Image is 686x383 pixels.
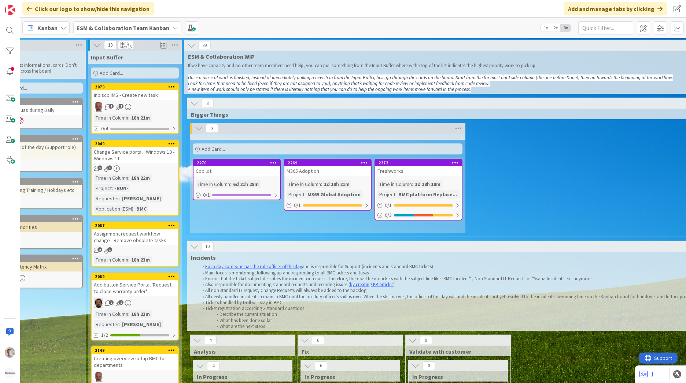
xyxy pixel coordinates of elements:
[112,184,113,192] span: :
[578,21,633,34] input: Quick Filter...
[94,298,103,308] img: AC
[203,191,210,199] span: 0 / 1
[133,205,134,213] span: :
[95,348,178,353] div: 2149
[119,320,120,328] span: :
[92,90,178,100] div: Inbisco IMS - Create new task
[128,256,129,264] span: :
[94,205,133,213] div: Application (ESM)
[193,166,280,176] div: Copilot
[193,160,280,166] div: 2270
[204,336,217,345] span: 4
[284,160,371,176] div: 2269M365 Adoption
[423,361,435,370] span: 0
[420,336,432,345] span: 0
[207,361,220,370] span: 4
[412,180,413,188] span: :
[92,347,178,354] div: 2149
[201,242,214,251] span: 10
[193,160,280,176] div: 2270Copilot
[101,331,108,339] span: 1/2
[284,166,371,176] div: M365 Adoption
[92,229,178,245] div: Assignment request workflow change - Remove obsolete tasks
[287,180,321,188] div: Time in Column
[315,361,327,370] span: 6
[284,160,371,166] div: 2269
[375,160,462,176] div: 2372Freshworks
[322,180,351,188] div: 1d 18h 21m
[551,24,561,32] span: 2x
[397,190,459,198] div: BMC platform Replace...
[120,194,163,203] div: [PERSON_NAME]
[91,54,123,61] span: Input Buffer
[413,180,442,188] div: 1d 18h 18m
[395,190,397,198] span: :
[231,180,261,188] div: 6d 21h 28m
[94,102,103,112] img: HB
[95,84,178,90] div: 2079
[97,165,102,170] span: 1
[375,160,462,166] div: 2372
[561,24,571,32] span: 3x
[375,166,462,176] div: Freshworks
[92,147,178,163] div: Change Service portal : Windows 10 - Windows 11
[194,348,286,355] span: Analysis
[134,205,148,213] div: BMC
[188,80,490,87] em: Look for items that need to be fixed (even if they are not assigned to you), anything that’s wait...
[197,160,280,165] div: 2270
[193,190,280,200] div: 0/1
[120,45,132,49] div: Max 15
[100,70,123,76] span: Add Card...
[385,201,392,209] span: 0 / 1
[94,194,119,203] div: Requester
[350,281,393,288] a: by creating KB articles
[109,104,114,109] span: 1
[639,370,654,379] a: 1
[375,211,462,220] div: 0/3
[129,310,152,318] div: 18h 23m
[92,141,178,163] div: 2049Change Service portal : Windows 10 - Windows 11
[94,114,128,122] div: Time in Column
[321,180,322,188] span: :
[128,114,129,122] span: :
[412,373,498,380] span: In Progress
[101,125,108,132] span: 0/4
[119,194,120,203] span: :
[94,174,128,182] div: Time in Column
[22,2,154,15] div: Click our logo to show/hide this navigation
[37,23,58,32] span: Kanban
[230,180,231,188] span: :
[305,373,391,380] span: In Progress
[94,310,128,318] div: Time in Column
[119,300,123,305] span: 2
[202,146,225,152] span: Add Card...
[92,141,178,147] div: 2049
[113,184,130,192] div: -RUN-
[5,368,15,378] img: avatar
[129,174,152,182] div: 18h 22m
[107,165,112,170] span: 1
[128,310,129,318] span: :
[92,298,178,308] div: AC
[197,373,283,380] span: In Progress
[306,190,362,198] div: M365 Global Adoption
[302,348,394,355] span: Fix
[5,347,15,358] img: Rd
[188,86,471,92] em: A new item of work should only be started if there is literally nothing that you can do to help t...
[284,201,371,210] div: 0/1
[92,102,178,112] div: HB
[5,5,15,15] img: Visit kanbanzone.com
[94,256,128,264] div: Time in Column
[128,174,129,182] span: :
[92,354,178,370] div: Creating overview setup BMC for departments
[188,74,673,81] em: Once a piece of work is finished, instead of immediately pulling a new item from the Input Buffer...
[196,180,230,188] div: Time in Column
[107,247,112,252] span: 1
[206,124,218,133] span: 3
[305,190,306,198] span: :
[409,348,501,355] span: Validate with customer
[104,41,117,50] span: 10
[109,300,114,305] span: 2
[198,41,211,50] span: 39
[92,222,178,245] div: 2087Assignment request workflow change - Remove obsolete tasks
